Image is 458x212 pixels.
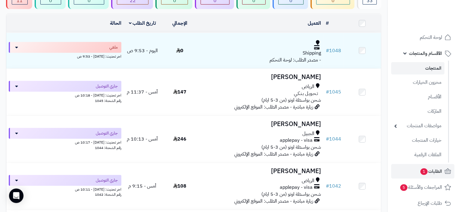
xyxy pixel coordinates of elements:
a: الإجمالي [172,20,187,27]
span: الرياض [302,177,314,184]
span: 108 [173,182,186,190]
span: Shipping [303,49,321,57]
span: رقم الشحنة: 1045 [95,98,121,103]
a: الحالة [110,20,121,27]
span: الرياض [302,83,314,90]
span: المراجعات والأسئلة [400,183,442,191]
span: 0 [176,47,183,54]
a: تاريخ الطلب [129,20,156,27]
span: زيارة مباشرة - مصدر الطلب: الموقع الإلكتروني [234,198,313,205]
div: اخر تحديث: [DATE] - 9:53 ص [9,53,121,59]
a: الملفات الرقمية [391,148,444,161]
span: ملغي [109,44,118,50]
a: المراجعات والأسئلة5 [391,180,454,195]
span: أمس - 10:13 م [127,135,158,143]
span: 5 [400,184,408,191]
h3: [PERSON_NAME] [201,168,321,175]
span: لوحة التحكم [420,33,442,42]
h3: [PERSON_NAME] [201,121,321,128]
a: #1044 [326,135,341,143]
a: المنتجات [391,62,444,74]
a: العميل [308,20,321,27]
a: الماركات [391,105,444,118]
span: # [326,88,329,96]
span: زيارة مباشرة - مصدر الطلب: الموقع الإلكتروني [234,150,313,158]
span: الأقسام والمنتجات [409,49,442,58]
a: #1045 [326,88,341,96]
div: اخر تحديث: [DATE] - 10:18 ص [9,92,121,98]
span: رقم الشحنة: 1042 [95,192,121,197]
span: 147 [173,88,186,96]
span: جاري التوصيل [96,83,118,89]
span: أمس - 11:37 م [127,88,158,96]
a: #1042 [326,182,341,190]
a: لوحة التحكم [391,30,454,45]
span: الجبيل [302,130,314,137]
a: # [326,20,329,27]
img: logo-2.png [417,14,452,26]
a: طلبات الإرجاع [391,196,454,210]
a: مخزون الخيارات [391,76,444,89]
td: - مصدر الطلب: لوحة التحكم [198,33,323,68]
span: زيارة مباشرة - مصدر الطلب: الموقع الإلكتروني [234,103,313,111]
span: # [326,182,329,190]
span: applepay - visa [280,184,313,191]
span: الطلبات [420,167,442,176]
span: شحن بواسطة اوتو (من 3-5 ايام) [261,97,321,104]
div: اخر تحديث: [DATE] - 10:11 ص [9,186,121,192]
span: # [326,47,329,54]
span: شحن بواسطة اوتو (من 3-5 ايام) [261,191,321,198]
span: شحن بواسطة اوتو (من 3-5 ايام) [261,144,321,151]
span: رقم الشحنة: 1044 [95,145,121,150]
span: تـحـويـل بـنـكـي [294,90,318,97]
div: Open Intercom Messenger [9,188,23,203]
span: أمس - 9:15 م [128,182,156,190]
a: مواصفات المنتجات [391,119,444,132]
span: 1 [420,168,428,175]
span: # [326,135,329,143]
span: applepay - visa [280,137,313,144]
a: الطلبات1 [391,164,454,179]
span: اليوم - 9:53 ص [127,47,158,54]
span: جاري التوصيل [96,177,118,183]
span: 246 [173,135,186,143]
div: اخر تحديث: [DATE] - 10:17 ص [9,139,121,145]
a: #1048 [326,47,341,54]
h3: [PERSON_NAME] [201,74,321,81]
span: جاري التوصيل [96,130,118,136]
span: طلبات الإرجاع [418,199,442,207]
a: الأقسام [391,90,444,103]
a: خيارات المنتجات [391,134,444,147]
